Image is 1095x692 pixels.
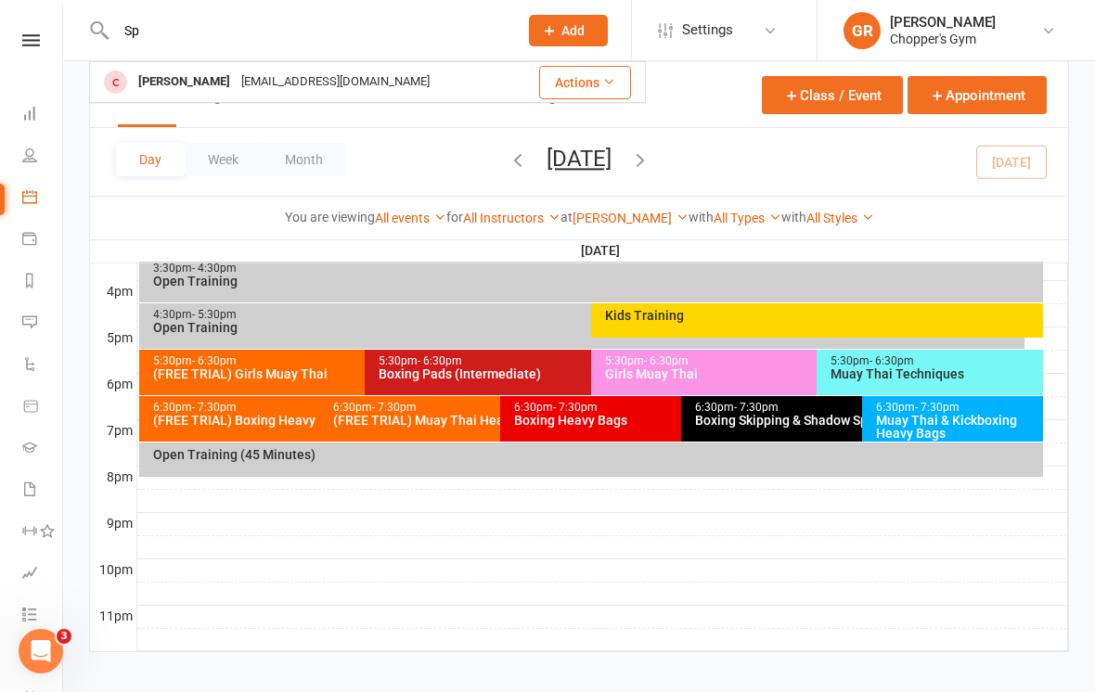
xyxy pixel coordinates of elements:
[446,210,463,224] strong: for
[458,87,564,127] button: Online Meetings
[561,23,585,38] span: Add
[781,210,806,224] strong: with
[192,308,237,321] span: - 5:30pm
[282,87,350,127] button: Free Trials
[110,18,505,44] input: Search...
[22,554,64,596] a: Assessments
[192,354,237,367] span: - 6:30pm
[762,76,903,114] button: Class / Event
[262,143,346,176] button: Month
[332,402,659,414] div: 6:30pm
[463,211,560,225] a: All Instructors
[22,136,64,178] a: People
[133,69,236,96] div: [PERSON_NAME]
[694,414,1021,427] div: Boxing Skipping & Shadow Sparring (Invite Only)
[908,76,1047,114] button: Appointment
[118,87,176,127] button: Calendar
[90,558,136,582] th: 10pm
[539,66,631,99] button: Actions
[604,367,1021,380] div: Girls Muay Thai
[915,401,960,414] span: - 7:30pm
[204,87,254,127] button: Agenda
[90,466,136,489] th: 8pm
[734,401,779,414] span: - 7:30pm
[513,402,840,414] div: 6:30pm
[152,448,1039,461] div: Open Training (45 Minutes)
[573,211,689,225] a: [PERSON_NAME]
[152,355,569,367] div: 5:30pm
[90,605,136,628] th: 11pm
[513,414,840,427] div: Boxing Heavy Bags
[378,367,794,380] div: Boxing Pads (Intermediate)
[604,309,1039,322] div: Kids Training
[644,354,689,367] span: - 6:30pm
[682,9,733,51] span: Settings
[553,401,598,414] span: - 7:30pm
[285,210,375,224] strong: You are viewing
[714,211,781,225] a: All Types
[185,143,262,176] button: Week
[192,262,237,275] span: - 4:30pm
[19,629,63,673] iframe: Intercom live chat
[152,321,1021,334] div: Open Training
[332,414,659,427] div: (FREE TRIAL) Muay Thai Heavy Bags Class
[830,367,1039,380] div: Muay Thai Techniques
[152,402,479,414] div: 6:30pm
[22,178,64,220] a: Calendar
[890,31,996,47] div: Chopper's Gym
[875,414,1039,440] div: Muay Thai & Kickboxing Heavy Bags
[372,401,417,414] span: - 7:30pm
[689,210,714,224] strong: with
[844,12,881,49] div: GR
[152,263,1039,275] div: 3:30pm
[694,402,1021,414] div: 6:30pm
[806,211,874,225] a: All Styles
[560,210,573,224] strong: at
[192,401,237,414] span: - 7:30pm
[136,239,1068,263] th: [DATE]
[830,355,1039,367] div: 5:30pm
[604,355,1021,367] div: 5:30pm
[547,146,612,172] button: [DATE]
[152,309,1021,321] div: 4:30pm
[90,419,136,442] th: 7pm
[152,275,1039,288] div: Open Training
[236,69,435,96] div: [EMAIL_ADDRESS][DOMAIN_NAME]
[152,414,479,427] div: (FREE TRIAL) Boxing Heavy Bags
[418,354,462,367] span: - 6:30pm
[870,354,914,367] span: - 6:30pm
[375,211,446,225] a: All events
[116,143,185,176] button: Day
[890,14,996,31] div: [PERSON_NAME]
[378,355,794,367] div: 5:30pm
[22,262,64,303] a: Reports
[90,512,136,535] th: 9pm
[90,373,136,396] th: 6pm
[22,387,64,429] a: Product Sales
[875,402,1039,414] div: 6:30pm
[22,95,64,136] a: Dashboard
[152,367,569,380] div: (FREE TRIAL) Girls Muay Thai
[57,629,71,644] span: 3
[90,327,136,350] th: 5pm
[378,87,431,127] button: Trainers
[22,220,64,262] a: Payments
[90,280,136,303] th: 4pm
[529,15,608,46] button: Add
